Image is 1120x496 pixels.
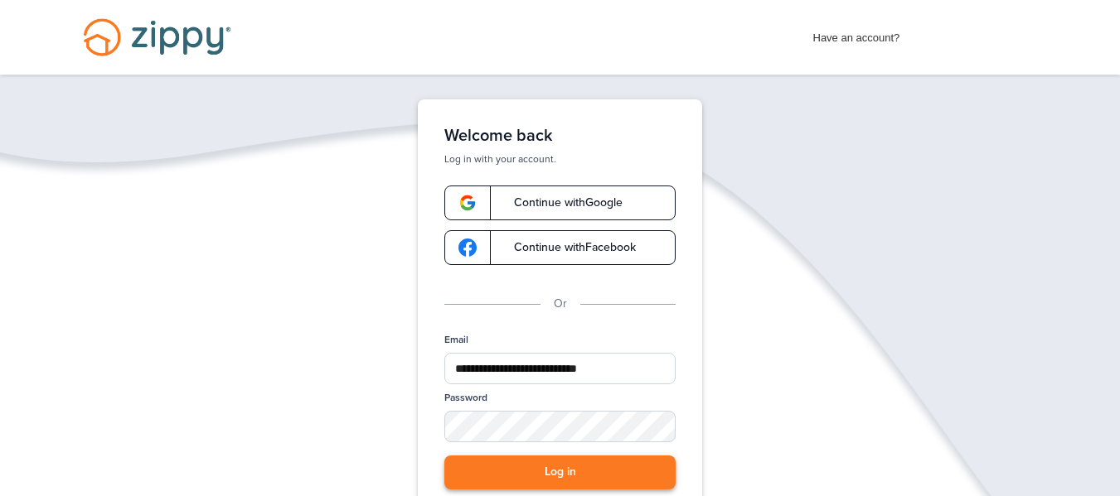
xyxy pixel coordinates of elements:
label: Password [444,391,487,405]
a: google-logoContinue withFacebook [444,230,676,265]
button: Log in [444,455,676,489]
p: Or [554,295,567,313]
input: Email [444,353,676,384]
a: google-logoContinue withGoogle [444,185,676,220]
span: Continue with Facebook [497,242,636,253]
span: Continue with Google [497,197,623,209]
input: Password [444,411,676,442]
span: Have an account? [813,21,900,47]
p: Log in with your account. [444,152,676,166]
img: google-logo [458,194,477,212]
h1: Welcome back [444,126,676,146]
img: google-logo [458,238,477,257]
label: Email [444,333,468,347]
